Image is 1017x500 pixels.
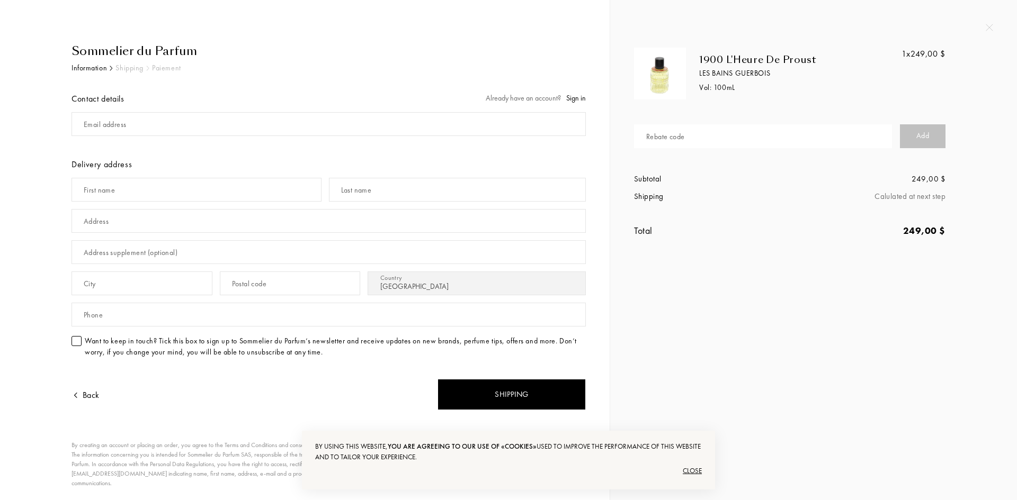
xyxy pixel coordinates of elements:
div: Already have an account? [486,93,586,104]
div: Phone [84,310,103,321]
div: Sommelier du Parfum [72,42,586,60]
div: Want to keep in touch? Tick this box to sign up to Sommelier du Parfum’s newsletter and receive u... [85,335,586,358]
div: Subtotal [634,173,790,185]
div: Close [315,462,702,479]
div: 249,00 $ [902,48,945,60]
img: arrow.png [72,391,80,399]
img: quit_onboard.svg [986,24,993,31]
div: Address supplement (optional) [84,247,177,258]
img: BMXGHHMD1W.png [637,50,683,97]
img: arr_black.svg [110,66,113,71]
div: City [84,278,96,289]
div: Paiement [152,62,181,74]
div: Postal code [232,278,267,289]
img: arr_grey.svg [146,66,149,71]
div: Contact details [72,93,124,105]
div: Email address [84,119,126,130]
div: Shipping [438,379,586,410]
div: Information [72,62,107,74]
div: 249,00 $ [790,223,945,238]
div: 249,00 $ [790,173,945,185]
div: Rebate code [646,131,685,142]
div: Add [900,124,945,148]
div: Shipping [115,62,143,74]
span: Sign in [566,93,586,103]
div: 1900 L'Heure De Proust [699,54,894,66]
div: Last name [341,185,372,196]
span: you are agreeing to our use of «cookies» [388,442,537,451]
div: Country [380,273,403,283]
span: 1x [902,48,911,59]
div: First name [84,185,115,196]
div: By creating an account or placing an order, you agree to the Terms and Conditions and consent to ... [72,440,581,488]
div: Calulated at next step [790,190,945,203]
div: Delivery address [72,158,586,171]
div: Vol: 100 mL [699,82,894,93]
div: Shipping [634,190,790,203]
div: Back [72,389,100,402]
div: Total [634,223,790,238]
div: By using this website, used to improve the performance of this website and to tailor your experie... [315,441,702,462]
div: Les Bains Guerbois [699,68,894,79]
div: Address [84,216,109,227]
